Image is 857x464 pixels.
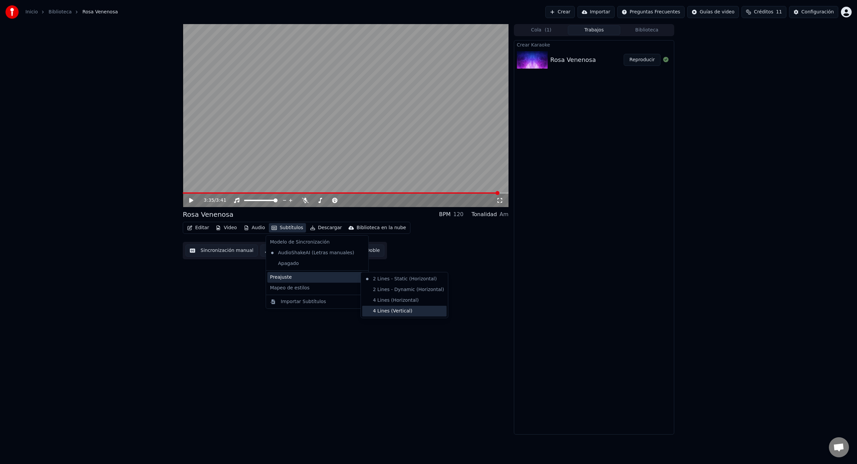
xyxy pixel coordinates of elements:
div: Mapeo de estilos [267,283,367,293]
div: Importar Subtítulos [281,298,326,305]
button: Biblioteca [620,25,673,35]
div: 120 [453,210,464,218]
div: Preajuste [267,272,367,283]
button: Cola [515,25,568,35]
a: Inicio [25,9,38,15]
button: Video [213,223,239,233]
div: Crear Karaoke [514,40,674,49]
button: Subtítulos [269,223,306,233]
button: Crear [545,6,575,18]
div: Modelo de Sincronización [267,237,367,248]
button: Reproducir [624,54,660,66]
span: 3:41 [216,197,226,204]
div: / [204,197,220,204]
div: Chat abierto [829,437,849,457]
button: Trabajos [568,25,621,35]
img: youka [5,5,19,19]
div: Rosa Venenosa [183,210,233,219]
div: Am [499,210,509,218]
button: Editar [184,223,212,233]
button: Configuración [789,6,838,18]
span: 3:35 [204,197,214,204]
div: AudioShakeAI (Letras manuales) [267,248,357,258]
button: Audio [241,223,268,233]
div: Rosa Venenosa [550,55,596,65]
button: Preguntas Frecuentes [617,6,685,18]
div: Configuración [801,9,834,15]
button: Importar [577,6,615,18]
button: Créditos11 [742,6,786,18]
div: Tonalidad [472,210,497,218]
div: 4 Lines (Horizontal) [362,295,447,306]
div: BPM [439,210,451,218]
div: Biblioteca en la nube [357,224,406,231]
span: Rosa Venenosa [82,9,118,15]
div: 2 Lines - Dynamic (Horizontal) [362,284,447,295]
div: 2 Lines - Static (Horizontal) [362,274,447,284]
a: Biblioteca [49,9,72,15]
span: ( 1 ) [545,27,551,33]
div: Apagado [267,258,367,269]
button: Descargar [307,223,345,233]
button: Sincronización manual [185,245,258,257]
button: Descargar video [260,245,315,257]
button: Guías de video [687,6,739,18]
div: 4 Lines (Vertical) [362,306,447,316]
span: 11 [776,9,782,15]
span: Créditos [754,9,773,15]
nav: breadcrumb [25,9,118,15]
